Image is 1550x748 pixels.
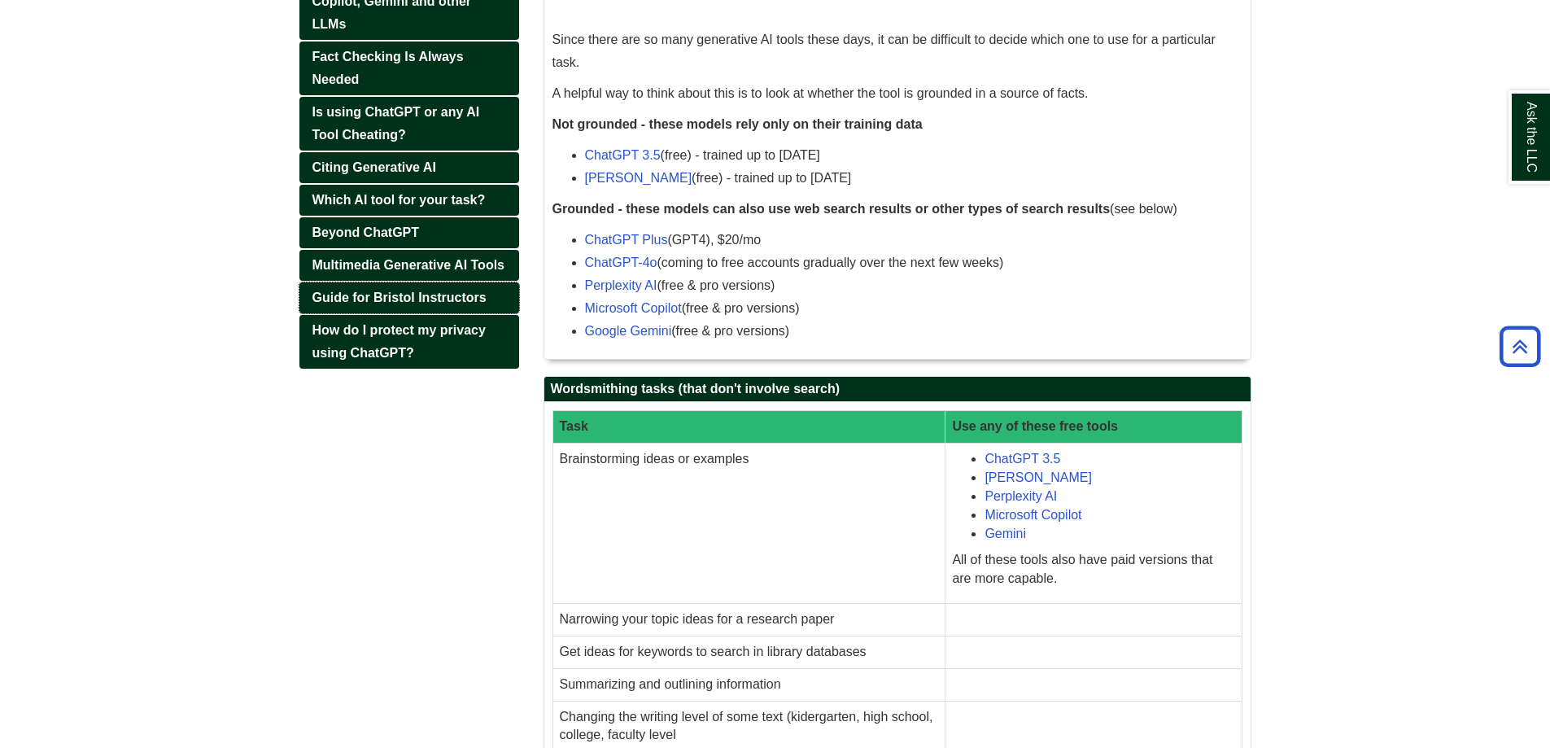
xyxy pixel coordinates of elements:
li: (free & pro versions) [585,274,1242,297]
a: ChatGPT Plus [585,233,668,247]
a: Microsoft Copilot [585,301,682,315]
a: Is using ChatGPT or any AI Tool Cheating? [299,97,519,151]
li: (free) - trained up to [DATE] [585,167,1242,190]
p: Since there are so many generative AI tools these days, it can be difficult to decide which one t... [552,28,1242,74]
li: (coming to free accounts gradually over the next few weeks) [585,252,1242,274]
a: ChatGPT 3.5 [985,452,1060,466]
a: ChatGPT 3.5 [585,148,661,162]
th: Use any of these free tools [945,411,1242,444]
strong: Grounded - these models can also use web search results or other types of search results [552,202,1111,216]
span: Citing Generative AI [312,160,436,174]
a: Citing Generative AI [299,152,519,183]
a: ChatGPT-4o [585,256,657,269]
a: Perplexity AI [985,489,1057,503]
li: (free & pro versions) [585,320,1242,343]
strong: Not grounded - these models rely only on their training data [552,117,923,131]
td: Narrowing your topic ideas for a research paper [552,604,945,636]
a: [PERSON_NAME] [985,470,1092,484]
span: Which AI tool for your task? [312,193,486,207]
span: Guide for Bristol Instructors [312,291,487,304]
a: Beyond ChatGPT [299,217,519,248]
span: Multimedia Generative AI Tools [312,258,505,272]
li: (free) - trained up to [DATE] [585,144,1242,167]
a: Perplexity AI [585,278,657,292]
td: Summarizing and outlining information [552,668,945,701]
a: Google Gemini [585,324,672,338]
span: How do I protect my privacy using ChatGPT? [312,323,486,360]
th: Task [552,411,945,444]
p: All of these tools also have paid versions that are more capable. [952,551,1234,588]
a: Guide for Bristol Instructors [299,282,519,313]
a: How do I protect my privacy using ChatGPT? [299,315,519,369]
span: Is using ChatGPT or any AI Tool Cheating? [312,105,480,142]
td: Get ideas for keywords to search in library databases [552,636,945,668]
a: Microsoft Copilot [985,508,1081,522]
td: Brainstorming ideas or examples [552,444,945,604]
a: Back to Top [1494,335,1546,357]
h2: Wordsmithing tasks (that don't involve search) [544,377,1251,402]
a: Gemini [985,527,1026,540]
li: (free & pro versions) [585,297,1242,320]
p: (see below) [552,198,1242,221]
p: A helpful way to think about this is to look at whether the tool is grounded in a source of facts. [552,82,1242,105]
li: (GPT4), $20/mo [585,229,1242,252]
a: Fact Checking Is Always Needed [299,42,519,95]
span: Beyond ChatGPT [312,225,420,239]
a: Which AI tool for your task? [299,185,519,216]
span: Fact Checking Is Always Needed [312,50,464,86]
a: [PERSON_NAME] [585,171,692,185]
a: Multimedia Generative AI Tools [299,250,519,281]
